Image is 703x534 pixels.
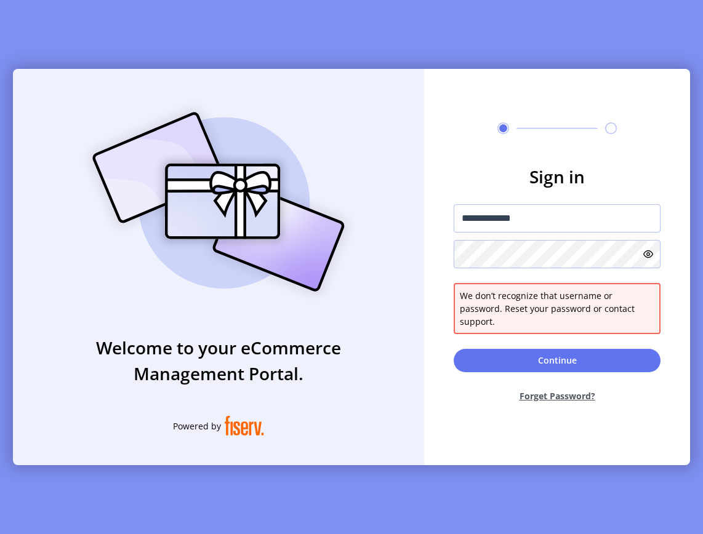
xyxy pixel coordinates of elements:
[74,98,363,305] img: card_Illustration.svg
[454,349,661,372] button: Continue
[460,289,654,328] span: We don’t recognize that username or password. Reset your password or contact support.
[454,164,661,189] h3: Sign in
[13,335,424,386] h3: Welcome to your eCommerce Management Portal.
[173,420,221,432] span: Powered by
[454,380,661,412] button: Forget Password?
